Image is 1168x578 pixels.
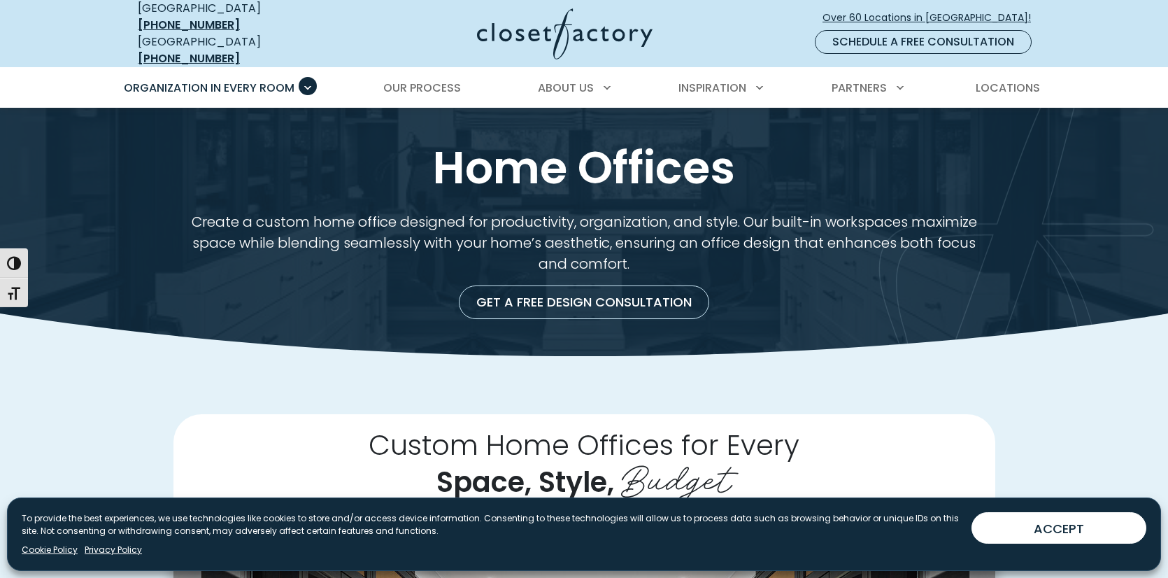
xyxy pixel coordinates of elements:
a: [PHONE_NUMBER] [138,50,240,66]
span: Custom Home Offices for Every [369,425,799,465]
h1: Home Offices [135,141,1033,195]
p: To provide the best experiences, we use technologies like cookies to store and/or access device i... [22,512,960,537]
a: Privacy Policy [85,544,142,556]
span: Budget [621,448,732,504]
p: Create a custom home office designed for productivity, organization, and style. Our built-in work... [173,211,995,274]
nav: Primary Menu [114,69,1054,108]
a: Cookie Policy [22,544,78,556]
span: Our Process [383,80,461,96]
div: [GEOGRAPHIC_DATA] [138,34,341,67]
span: Space, Style, [436,463,614,502]
button: ACCEPT [971,512,1146,544]
img: Closet Factory Logo [477,8,653,59]
span: Inspiration [678,80,746,96]
a: Over 60 Locations in [GEOGRAPHIC_DATA]! [822,6,1043,30]
span: Partners [832,80,887,96]
a: Get a Free Design Consultation [459,286,709,319]
span: Locations [976,80,1040,96]
span: Over 60 Locations in [GEOGRAPHIC_DATA]! [822,10,1042,25]
span: About Us [538,80,594,96]
a: Schedule a Free Consultation [815,30,1032,54]
a: [PHONE_NUMBER] [138,17,240,33]
span: Organization in Every Room [124,80,294,96]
